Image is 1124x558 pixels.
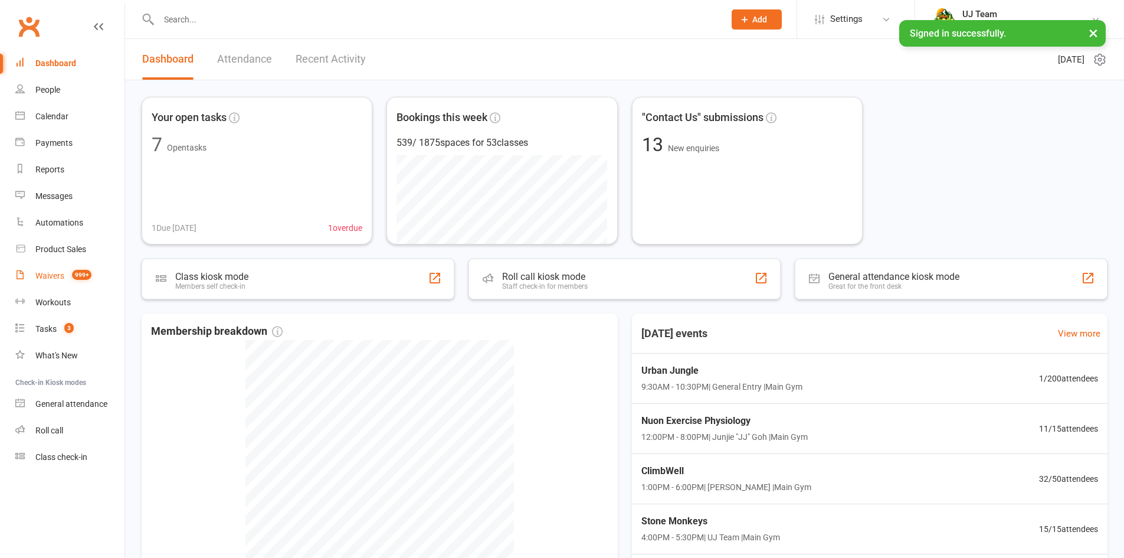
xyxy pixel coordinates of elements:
[15,263,124,289] a: Waivers 999+
[1039,472,1098,485] span: 32 / 50 attendees
[35,298,71,307] div: Workouts
[35,426,63,435] div: Roll call
[962,19,1091,30] div: Urban Jungle Indoor Rock Climbing
[72,270,91,280] span: 999+
[15,103,124,130] a: Calendar
[642,133,668,156] span: 13
[1083,20,1104,45] button: ×
[1058,53,1084,67] span: [DATE]
[641,514,780,529] span: Stone Monkeys
[35,58,76,68] div: Dashboard
[15,316,124,342] a: Tasks 3
[642,109,763,126] span: "Contact Us" submissions
[830,6,863,32] span: Settings
[933,8,956,31] img: thumb_image1578111135.png
[328,221,362,234] span: 1 overdue
[1058,327,1100,341] a: View more
[152,109,227,126] span: Your open tasks
[396,109,487,126] span: Bookings this week
[35,452,87,462] div: Class check-in
[828,282,959,291] div: Great for the front desk
[15,417,124,444] a: Roll call
[15,391,124,417] a: General attendance kiosk mode
[752,15,767,24] span: Add
[151,323,283,340] span: Membership breakdown
[732,9,782,30] button: Add
[641,363,802,378] span: Urban Jungle
[15,50,124,77] a: Dashboard
[35,165,64,174] div: Reports
[64,323,74,333] span: 3
[641,531,780,544] span: 4:00PM - 5:30PM | UJ Team | Main Gym
[15,342,124,369] a: What's New
[502,271,588,282] div: Roll call kiosk mode
[641,464,811,479] span: ClimbWell
[35,244,86,254] div: Product Sales
[962,9,1091,19] div: UJ Team
[152,221,196,234] span: 1 Due [DATE]
[1039,372,1098,385] span: 1 / 200 attendees
[15,130,124,156] a: Payments
[641,430,808,443] span: 12:00PM - 8:00PM | Junjie "JJ" Goh | Main Gym
[167,143,207,152] span: Open tasks
[641,481,811,494] span: 1:00PM - 6:00PM | [PERSON_NAME] | Main Gym
[14,12,44,41] a: Clubworx
[641,413,808,429] span: Nuon Exercise Physiology
[142,39,194,80] a: Dashboard
[502,282,588,291] div: Staff check-in for members
[632,323,717,344] h3: [DATE] events
[15,444,124,471] a: Class kiosk mode
[828,271,959,282] div: General attendance kiosk mode
[35,271,64,280] div: Waivers
[35,85,60,94] div: People
[15,183,124,210] a: Messages
[155,11,716,28] input: Search...
[35,351,78,360] div: What's New
[35,218,83,227] div: Automations
[668,143,719,153] span: New enquiries
[910,28,1006,39] span: Signed in successfully.
[175,282,248,291] div: Members self check-in
[217,39,272,80] a: Attendance
[15,210,124,236] a: Automations
[35,112,68,121] div: Calendar
[35,138,73,148] div: Payments
[15,236,124,263] a: Product Sales
[15,156,124,183] a: Reports
[396,135,607,151] div: 539 / 1875 spaces for 53 classes
[35,324,57,334] div: Tasks
[15,77,124,103] a: People
[1039,422,1098,435] span: 11 / 15 attendees
[152,135,162,154] div: 7
[175,271,248,282] div: Class kiosk mode
[15,289,124,316] a: Workouts
[35,191,73,201] div: Messages
[641,380,802,393] span: 9:30AM - 10:30PM | General Entry | Main Gym
[296,39,366,80] a: Recent Activity
[35,399,107,409] div: General attendance
[1039,523,1098,536] span: 15 / 15 attendees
